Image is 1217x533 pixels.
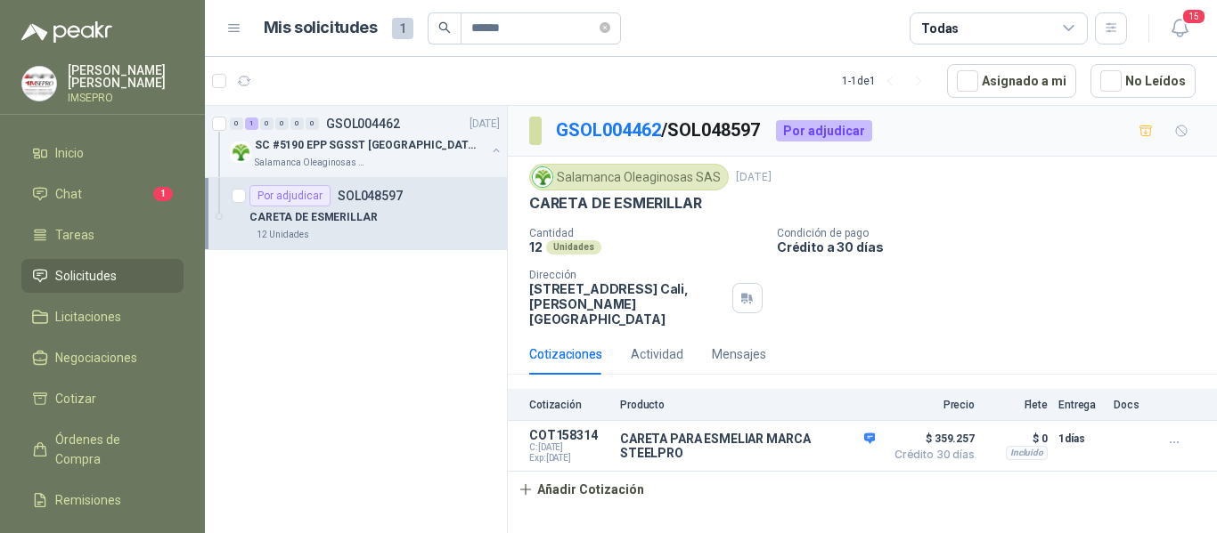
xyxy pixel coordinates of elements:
a: Órdenes de Compra [21,423,184,476]
span: Chat [55,184,82,204]
p: [PERSON_NAME] [PERSON_NAME] [68,64,184,89]
div: 1 [245,117,258,130]
div: Cotizaciones [529,344,602,364]
span: Remisiones [55,490,121,510]
div: 12 Unidades [249,228,316,242]
div: Mensajes [712,344,766,364]
p: Flete [985,399,1048,411]
p: Dirección [529,269,725,281]
div: 0 [275,117,289,130]
p: CARETA DE ESMERILLAR [249,209,378,226]
a: Por adjudicarSOL048597CARETA DE ESMERILLAR12 Unidades [205,178,507,250]
span: close-circle [600,22,610,33]
div: Unidades [546,240,601,254]
p: Salamanca Oleaginosas SAS [255,156,367,170]
p: / SOL048597 [556,117,762,144]
button: Añadir Cotización [508,472,654,507]
button: No Leídos [1090,64,1196,98]
div: 0 [230,117,243,130]
a: Inicio [21,136,184,170]
span: Cotizar [55,389,96,408]
p: [DATE] [470,116,500,133]
div: 0 [290,117,304,130]
p: CARETA PARA ESMELIAR MARCA STEELPRO [620,432,875,460]
div: 1 - 1 de 1 [842,67,933,95]
div: Por adjudicar [776,120,872,141]
a: Remisiones [21,483,184,517]
p: Crédito a 30 días [777,239,1210,254]
img: Company Logo [22,67,56,101]
button: 15 [1164,12,1196,44]
h1: Mis solicitudes [264,15,378,41]
p: COT158314 [529,428,609,442]
a: Tareas [21,218,184,252]
p: Cantidad [529,227,763,239]
span: 1 [153,187,173,201]
div: Todas [921,19,959,38]
span: close-circle [600,20,610,36]
p: Condición de pago [777,227,1210,239]
span: Negociaciones [55,348,137,367]
p: SC #5190 EPP SGSST [GEOGRAPHIC_DATA] [255,137,477,154]
span: C: [DATE] [529,442,609,453]
div: Actividad [631,344,683,364]
div: Incluido [1006,446,1048,460]
span: 1 [392,18,413,39]
img: Company Logo [230,141,251,163]
span: Tareas [55,225,94,245]
p: Producto [620,399,875,411]
a: Chat1 [21,177,184,211]
div: Salamanca Oleaginosas SAS [529,164,729,190]
p: Cotización [529,399,609,411]
img: Company Logo [533,167,552,187]
p: Docs [1114,399,1149,411]
span: Inicio [55,143,84,163]
img: Logo peakr [21,21,112,43]
p: GSOL004462 [326,117,400,130]
span: Exp: [DATE] [529,453,609,464]
p: CARETA DE ESMERILLAR [529,194,701,213]
p: 12 [529,239,543,254]
button: Asignado a mi [947,64,1076,98]
span: Crédito 30 días [886,449,975,460]
p: Precio [886,399,975,411]
a: Cotizar [21,382,184,416]
p: [STREET_ADDRESS] Cali , [PERSON_NAME][GEOGRAPHIC_DATA] [529,281,725,327]
a: Solicitudes [21,259,184,293]
span: search [438,21,451,34]
span: Licitaciones [55,307,121,327]
a: 0 1 0 0 0 0 GSOL004462[DATE] Company LogoSC #5190 EPP SGSST [GEOGRAPHIC_DATA]Salamanca Oleaginosa... [230,113,503,170]
p: SOL048597 [338,190,403,202]
p: $ 0 [985,428,1048,449]
span: 15 [1181,8,1206,25]
a: Licitaciones [21,300,184,334]
a: Negociaciones [21,341,184,375]
div: 0 [306,117,319,130]
a: GSOL004462 [556,119,661,141]
p: Entrega [1058,399,1103,411]
p: 1 días [1058,428,1103,449]
p: IMSEPRO [68,93,184,103]
span: Solicitudes [55,266,117,286]
span: $ 359.257 [886,428,975,449]
div: 0 [260,117,274,130]
p: [DATE] [736,169,772,186]
div: Por adjudicar [249,185,331,206]
span: Órdenes de Compra [55,430,167,469]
